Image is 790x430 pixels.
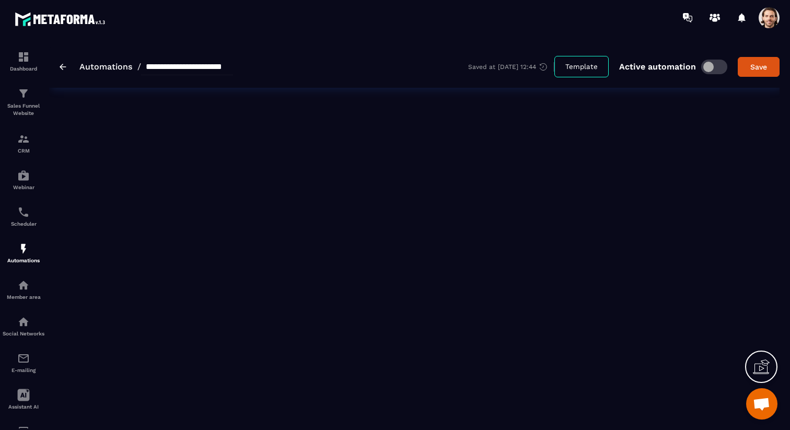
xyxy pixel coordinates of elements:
a: schedulerschedulerScheduler [3,198,44,235]
a: Automations [79,62,132,72]
img: automations [17,169,30,182]
img: automations [17,242,30,255]
img: logo [15,9,109,29]
p: Sales Funnel Website [3,102,44,117]
img: scheduler [17,206,30,218]
p: [DATE] 12:44 [498,63,536,71]
p: Webinar [3,184,44,190]
p: Active automation [619,62,696,72]
button: Save [738,57,780,77]
img: email [17,352,30,365]
a: Assistant AI [3,381,44,417]
img: formation [17,51,30,63]
img: formation [17,133,30,145]
p: Scheduler [3,221,44,227]
a: automationsautomationsAutomations [3,235,44,271]
span: / [137,62,141,72]
a: formationformationSales Funnel Website [3,79,44,125]
img: arrow [60,64,66,70]
a: formationformationDashboard [3,43,44,79]
p: E-mailing [3,367,44,373]
a: automationsautomationsMember area [3,271,44,308]
a: automationsautomationsWebinar [3,161,44,198]
div: Ouvrir le chat [746,388,777,420]
a: emailemailE-mailing [3,344,44,381]
div: Saved at [468,62,554,72]
p: Assistant AI [3,404,44,410]
a: social-networksocial-networkSocial Networks [3,308,44,344]
p: Automations [3,258,44,263]
img: automations [17,279,30,292]
p: Dashboard [3,66,44,72]
div: Save [745,62,773,72]
button: Template [554,56,609,77]
p: Member area [3,294,44,300]
p: Social Networks [3,331,44,336]
a: formationformationCRM [3,125,44,161]
img: formation [17,87,30,100]
p: CRM [3,148,44,154]
img: social-network [17,316,30,328]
